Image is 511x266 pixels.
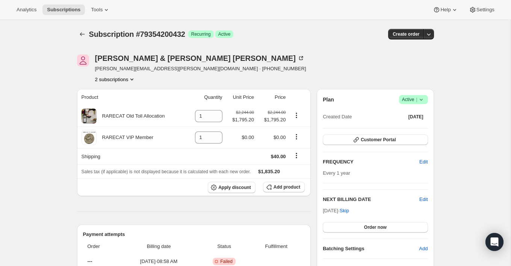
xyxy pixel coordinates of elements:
[415,156,432,168] button: Edit
[201,243,248,250] span: Status
[364,224,387,230] span: Order now
[290,133,302,141] button: Product actions
[258,169,280,174] span: $1,835.20
[323,196,419,203] h2: NEXT BILLING DATE
[419,158,428,166] span: Edit
[416,97,417,103] span: |
[121,258,196,265] span: [DATE] · 08:58 AM
[220,258,233,264] span: Failed
[263,182,305,192] button: Add product
[42,5,85,15] button: Subscriptions
[97,112,165,120] div: RARECAT Old Toll Allocation
[323,113,352,121] span: Created Date
[256,89,288,106] th: Price
[323,208,349,213] span: [DATE] ·
[82,169,251,174] span: Sales tax (if applicable) is not displayed because it is calculated with each new order.
[242,135,254,140] span: $0.00
[323,135,428,145] button: Customer Portal
[17,7,36,13] span: Analytics
[12,5,41,15] button: Analytics
[82,130,97,145] img: product img
[274,184,300,190] span: Add product
[121,243,196,250] span: Billing date
[323,222,428,233] button: Order now
[77,54,89,66] span: James & Kim Wilcox
[335,205,354,217] button: Skip
[440,7,451,13] span: Help
[323,96,334,103] h2: Plan
[77,148,186,165] th: Shipping
[485,233,503,251] div: Open Intercom Messenger
[419,196,428,203] button: Edit
[218,184,251,190] span: Apply discount
[290,151,302,160] button: Shipping actions
[225,89,257,106] th: Unit Price
[95,65,306,73] span: [PERSON_NAME][EMAIL_ADDRESS][PERSON_NAME][DOMAIN_NAME] · [PHONE_NUMBER]
[271,154,286,159] span: $40.00
[404,112,428,122] button: [DATE]
[191,31,211,37] span: Recurring
[476,7,494,13] span: Settings
[82,109,97,124] img: product img
[340,207,349,215] span: Skip
[83,231,305,238] h2: Payment attempts
[208,182,255,193] button: Apply discount
[259,116,286,124] span: $1,795.20
[268,110,286,115] small: $2,244.00
[323,170,350,176] span: Every 1 year
[414,243,432,255] button: Add
[88,258,92,264] span: ---
[89,30,185,38] span: Subscription #79354200432
[274,135,286,140] span: $0.00
[252,243,300,250] span: Fulfillment
[361,137,396,143] span: Customer Portal
[77,89,186,106] th: Product
[464,5,499,15] button: Settings
[323,158,419,166] h2: FREQUENCY
[393,31,419,37] span: Create order
[218,31,231,37] span: Active
[91,7,103,13] span: Tools
[428,5,463,15] button: Help
[97,134,154,141] div: RARECAT VIP Member
[186,89,225,106] th: Quantity
[419,245,428,252] span: Add
[290,111,302,119] button: Product actions
[95,54,305,62] div: [PERSON_NAME] & [PERSON_NAME] [PERSON_NAME]
[402,96,425,103] span: Active
[236,110,254,115] small: $2,244.00
[95,76,136,83] button: Product actions
[388,29,424,39] button: Create order
[232,116,254,124] span: $1,795.20
[83,238,119,255] th: Order
[47,7,80,13] span: Subscriptions
[408,114,423,120] span: [DATE]
[323,245,419,252] h6: Batching Settings
[77,29,88,39] button: Subscriptions
[86,5,115,15] button: Tools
